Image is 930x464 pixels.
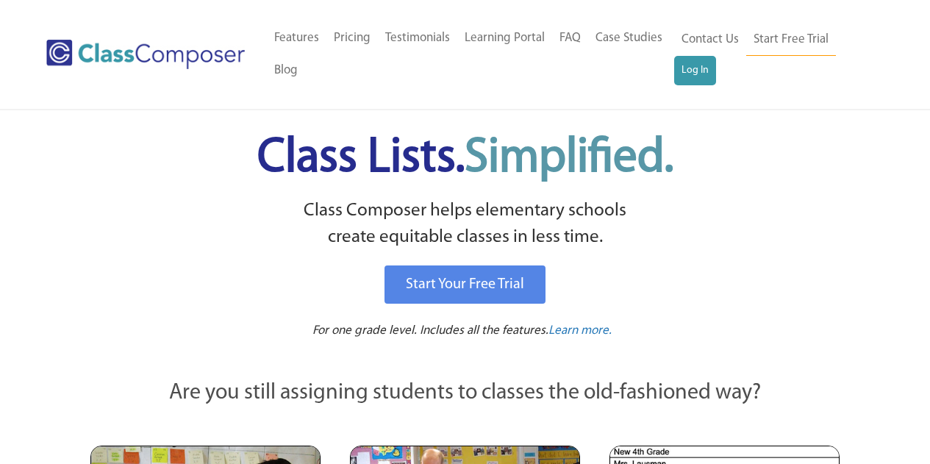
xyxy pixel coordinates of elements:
span: For one grade level. Includes all the features. [312,324,548,337]
a: Learning Portal [457,22,552,54]
a: Blog [267,54,305,87]
a: Start Free Trial [746,24,836,57]
img: Class Composer [46,40,245,69]
span: Start Your Free Trial [406,277,524,292]
a: Pricing [326,22,378,54]
a: Log In [674,56,716,85]
nav: Header Menu [674,24,873,85]
p: Are you still assigning students to classes the old-fashioned way? [90,377,840,410]
a: Features [267,22,326,54]
a: FAQ [552,22,588,54]
a: Case Studies [588,22,670,54]
a: Start Your Free Trial [384,265,546,304]
a: Contact Us [674,24,746,56]
a: Learn more. [548,322,612,340]
nav: Header Menu [267,22,674,87]
a: Testimonials [378,22,457,54]
p: Class Composer helps elementary schools create equitable classes in less time. [88,198,843,251]
span: Learn more. [548,324,612,337]
span: Class Lists. [257,135,673,182]
span: Simplified. [465,135,673,182]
